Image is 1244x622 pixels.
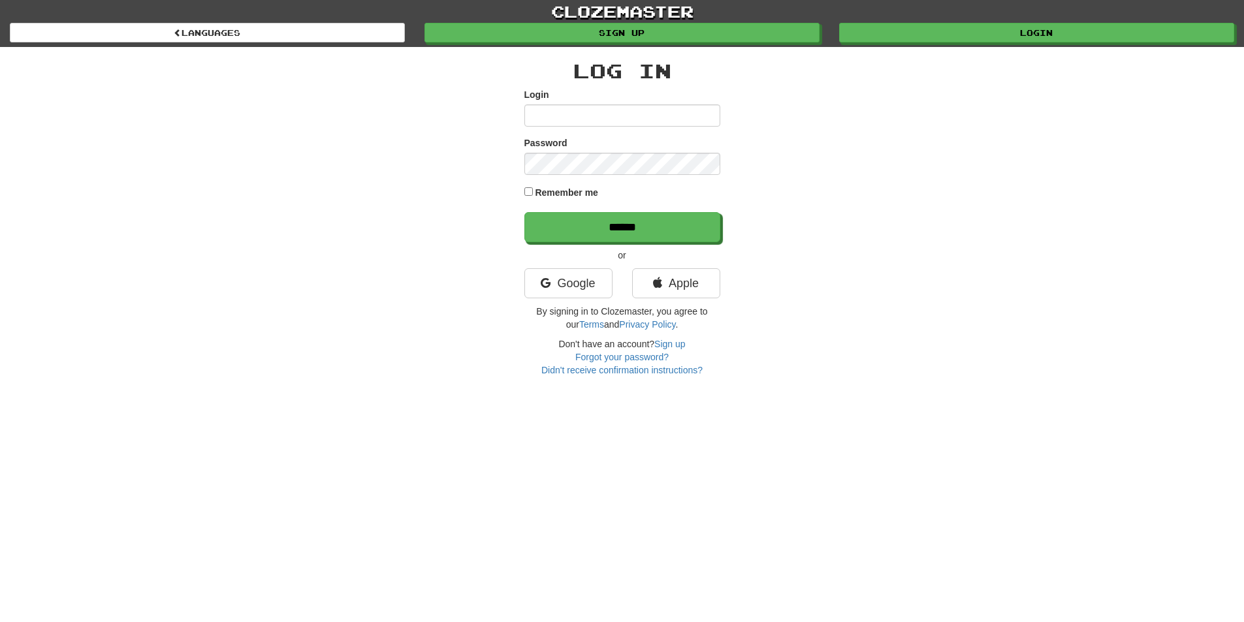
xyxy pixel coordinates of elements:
div: Don't have an account? [524,337,720,377]
label: Login [524,88,549,101]
a: Didn't receive confirmation instructions? [541,365,703,375]
p: By signing in to Clozemaster, you agree to our and . [524,305,720,331]
a: Languages [10,23,405,42]
label: Remember me [535,186,598,199]
label: Password [524,136,567,149]
a: Login [839,23,1234,42]
a: Forgot your password? [575,352,669,362]
h2: Log In [524,60,720,82]
a: Apple [632,268,720,298]
a: Google [524,268,613,298]
a: Sign up [424,23,820,42]
p: or [524,249,720,262]
a: Terms [579,319,604,330]
a: Privacy Policy [619,319,675,330]
a: Sign up [654,339,685,349]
